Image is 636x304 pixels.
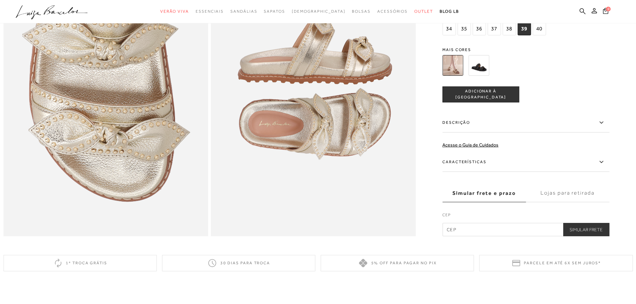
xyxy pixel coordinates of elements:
[160,9,189,14] span: Verão Viva
[3,255,157,271] div: 1ª troca grátis
[196,9,224,14] span: Essenciais
[442,212,609,221] label: CEP
[321,255,474,271] div: 5% off para pagar no PIX
[414,9,433,14] span: Outlet
[440,5,459,18] a: BLOG LB
[292,5,346,18] a: noSubCategoriesText
[526,184,609,202] label: Lojas para retirada
[352,9,371,14] span: Bolsas
[264,5,285,18] a: categoryNavScreenReaderText
[442,86,519,102] button: ADICIONAR À [GEOGRAPHIC_DATA]
[442,55,463,76] img: PAPETE EM COURO DOURADO COM LAÇOS E TACHAS
[264,9,285,14] span: Sapatos
[162,255,315,271] div: 30 dias para troca
[230,5,257,18] a: categoryNavScreenReaderText
[442,184,526,202] label: Simular frete e prazo
[377,9,408,14] span: Acessórios
[292,9,346,14] span: [DEMOGRAPHIC_DATA]
[457,23,471,35] span: 35
[377,5,408,18] a: categoryNavScreenReaderText
[442,223,609,236] input: CEP
[517,23,531,35] span: 39
[414,5,433,18] a: categoryNavScreenReaderText
[440,9,459,14] span: BLOG LB
[472,23,486,35] span: 36
[442,142,498,147] a: Acesse o Guia de Cuidados
[442,153,609,172] label: Características
[230,9,257,14] span: Sandálias
[533,23,546,35] span: 40
[606,7,611,11] span: 0
[443,89,519,100] span: ADICIONAR À [GEOGRAPHIC_DATA]
[442,48,609,52] span: Mais cores
[487,23,501,35] span: 37
[468,55,489,76] img: PAPETE EM COURO PRETO COM LAÇOS E TACHAS
[352,5,371,18] a: categoryNavScreenReaderText
[442,23,456,35] span: 34
[502,23,516,35] span: 38
[196,5,224,18] a: categoryNavScreenReaderText
[563,223,609,236] button: Simular Frete
[601,7,610,16] button: 0
[442,113,609,132] label: Descrição
[479,255,633,271] div: Parcele em até 6x sem juros*
[160,5,189,18] a: categoryNavScreenReaderText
